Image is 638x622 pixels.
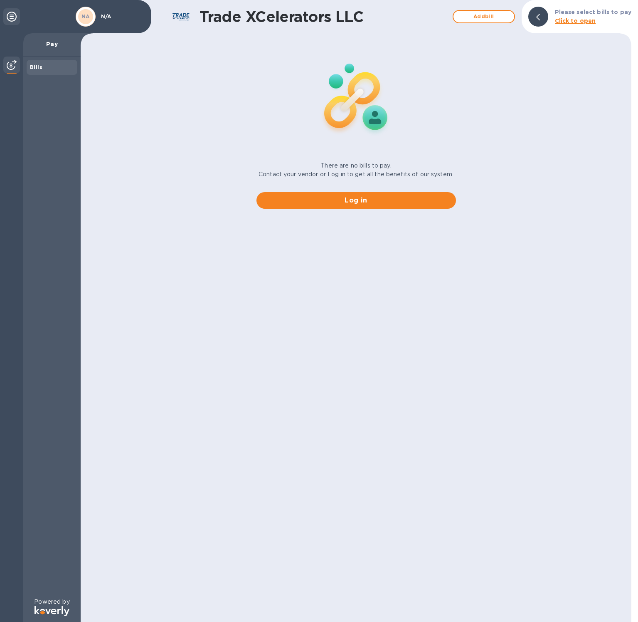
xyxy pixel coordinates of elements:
[259,161,453,179] p: There are no bills to pay. Contact your vendor or Log in to get all the benefits of our system.
[555,9,631,15] b: Please select bills to pay
[200,8,448,25] h1: Trade XCelerators LLC
[460,12,507,22] span: Add bill
[30,64,42,70] b: Bills
[453,10,515,23] button: Addbill
[263,195,449,205] span: Log in
[34,606,69,616] img: Logo
[555,17,596,24] b: Click to open
[101,14,143,20] p: N/A
[256,192,456,209] button: Log in
[34,597,69,606] p: Powered by
[30,40,74,48] p: Pay
[81,13,90,20] b: NA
